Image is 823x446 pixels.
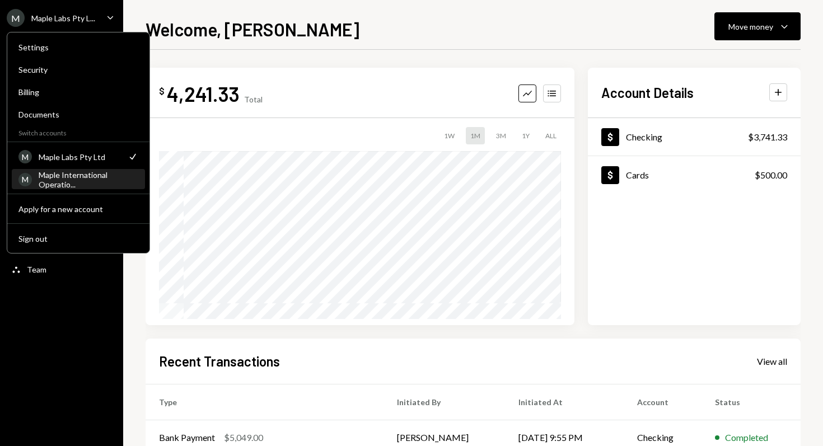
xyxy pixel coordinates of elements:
div: Maple Labs Pty Ltd [39,152,120,162]
button: Move money [714,12,801,40]
div: 1Y [517,127,534,144]
a: Checking$3,741.33 [588,118,801,156]
div: M [7,9,25,27]
div: Documents [18,110,138,119]
div: View all [757,356,787,367]
div: $5,049.00 [224,431,263,444]
a: MMaple International Operatio... [12,169,145,189]
th: Type [146,384,384,420]
div: Team [27,265,46,274]
a: Cards$500.00 [588,156,801,194]
a: Billing [12,82,145,102]
div: 3M [492,127,511,144]
h1: Welcome, [PERSON_NAME] [146,18,359,40]
div: M [18,173,32,186]
h2: Account Details [601,83,694,102]
div: ALL [541,127,561,144]
th: Initiated At [505,384,624,420]
div: Cards [626,170,649,180]
div: Checking [626,132,662,142]
div: Move money [728,21,773,32]
div: Sign out [18,234,138,243]
div: Settings [18,43,138,52]
div: Billing [18,87,138,97]
div: Switch accounts [7,126,149,137]
div: Total [244,95,263,104]
a: Documents [12,104,145,124]
div: $500.00 [755,168,787,182]
button: Sign out [12,229,145,249]
div: Maple Labs Pty L... [31,13,95,23]
a: Settings [12,37,145,57]
div: $3,741.33 [748,130,787,144]
button: Apply for a new account [12,199,145,219]
a: Security [12,59,145,79]
a: Team [7,259,116,279]
a: View all [757,355,787,367]
div: 1W [439,127,459,144]
div: Security [18,65,138,74]
div: 4,241.33 [167,81,240,106]
th: Initiated By [384,384,505,420]
div: Completed [725,431,768,444]
div: Bank Payment [159,431,215,444]
h2: Recent Transactions [159,352,280,370]
div: M [18,150,32,163]
div: 1M [466,127,485,144]
div: $ [159,86,165,97]
div: Maple International Operatio... [39,170,138,189]
th: Status [702,384,801,420]
th: Account [624,384,702,420]
div: Apply for a new account [18,204,138,214]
